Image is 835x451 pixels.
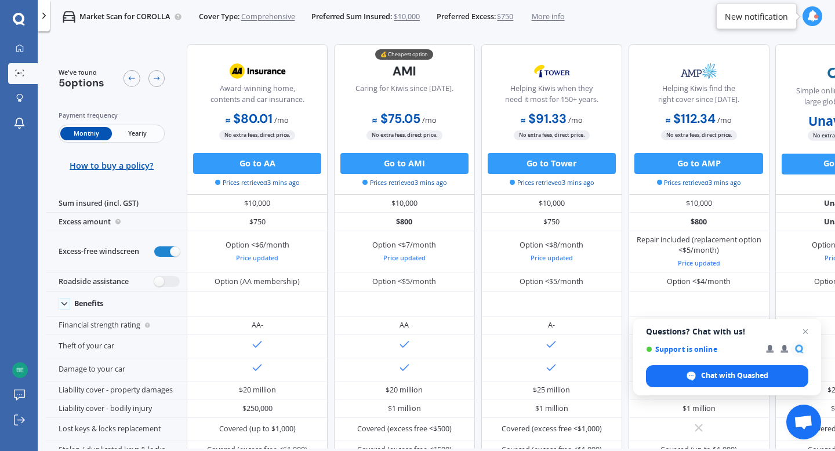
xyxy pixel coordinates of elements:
span: Comprehensive [241,12,295,22]
div: $20 million [239,385,276,395]
button: Go to AMI [340,153,469,174]
div: Option <$4/month [667,277,731,287]
div: Covered (excess free <$500) [357,424,452,434]
div: $800 [629,213,769,231]
img: AMP.webp [665,58,734,84]
div: Lost keys & locks replacement [46,418,187,441]
div: $800 [334,213,475,231]
div: $10,000 [334,195,475,213]
span: No extra fees, direct price. [661,130,737,140]
span: How to buy a policy? [70,161,154,171]
span: Support is online [646,345,758,354]
div: $10,000 [629,195,769,213]
div: Option <$7/month [372,240,436,263]
div: $1 million [535,403,568,414]
button: Go to Tower [488,153,616,174]
span: No extra fees, direct price. [219,130,295,140]
div: Excess-free windscreen [46,231,187,272]
div: Helping Kiwis when they need it most for 150+ years. [490,83,613,110]
div: Payment frequency [59,110,165,121]
b: $80.01 [226,111,273,127]
b: $75.05 [372,111,420,127]
div: Liability cover - property damages [46,381,187,400]
div: Excess amount [46,213,187,231]
div: $1 million [682,403,716,414]
img: AA.webp [223,58,292,84]
div: Option <$5/month [372,277,436,287]
div: New notification [725,10,788,22]
div: Option (AA membership) [215,277,300,287]
span: / mo [568,115,583,125]
img: car.f15378c7a67c060ca3f3.svg [63,10,75,23]
span: Prices retrieved 3 mins ago [657,178,741,187]
div: Chat with Quashed [646,365,808,387]
div: Option <$6/month [226,240,289,263]
div: Price updated [520,253,583,263]
div: Covered (excess free <$1,000) [502,424,602,434]
div: $250,000 [242,403,273,414]
span: Prices retrieved 3 mins ago [362,178,446,187]
div: Benefits [74,299,103,308]
div: $10,000 [187,195,328,213]
span: $750 [497,12,513,22]
span: No extra fees, direct price. [514,130,590,140]
span: Preferred Sum Insured: [311,12,392,22]
span: / mo [422,115,437,125]
div: Price updated [636,258,761,268]
div: Sum insured (incl. GST) [46,195,187,213]
span: Monthly [60,127,111,140]
img: 81757d1472cca96e470d895e1bdb98bc [12,362,28,378]
p: Market Scan for COROLLA [79,12,170,22]
div: $20 million [386,385,423,395]
span: Yearly [112,127,163,140]
span: $10,000 [394,12,420,22]
div: Roadside assistance [46,272,187,291]
div: Damage to your car [46,358,187,381]
div: Covered (up to $1,000) [219,424,296,434]
div: Repair included (replacement option <$5/month) [636,235,761,268]
span: / mo [717,115,732,125]
span: Cover Type: [199,12,239,22]
div: Theft of your car [46,334,187,358]
div: 💰 Cheapest option [375,49,433,60]
div: $1 million [388,403,421,414]
div: Caring for Kiwis since [DATE]. [355,83,453,110]
div: AA [400,320,409,330]
span: / mo [274,115,289,125]
div: Option <$5/month [520,277,583,287]
div: AA- [252,320,263,330]
span: Chat with Quashed [701,370,768,381]
div: $750 [187,213,328,231]
img: AMI-text-1.webp [370,58,439,84]
span: Close chat [798,325,812,339]
b: $91.33 [521,111,567,127]
div: Price updated [226,253,289,263]
span: We've found [59,68,104,77]
div: $10,000 [481,195,622,213]
div: Liability cover - bodily injury [46,399,187,418]
b: $112.34 [666,111,716,127]
span: 5 options [59,76,104,90]
span: Preferred Excess: [437,12,496,22]
span: No extra fees, direct price. [366,130,442,140]
div: A- [548,320,555,330]
button: Go to AMP [634,153,763,174]
span: Prices retrieved 3 mins ago [215,178,299,187]
div: Helping Kiwis find the right cover since [DATE]. [637,83,760,110]
span: Questions? Chat with us! [646,327,808,336]
button: Go to AA [193,153,321,174]
div: Financial strength rating [46,317,187,335]
div: Open chat [786,405,821,439]
img: Tower.webp [517,58,586,84]
span: Prices retrieved 3 mins ago [510,178,594,187]
div: Award-winning home, contents and car insurance. [196,83,319,110]
div: Option <$8/month [520,240,583,263]
div: Price updated [372,253,436,263]
div: $25 million [533,385,570,395]
span: More info [532,12,565,22]
div: $750 [481,213,622,231]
